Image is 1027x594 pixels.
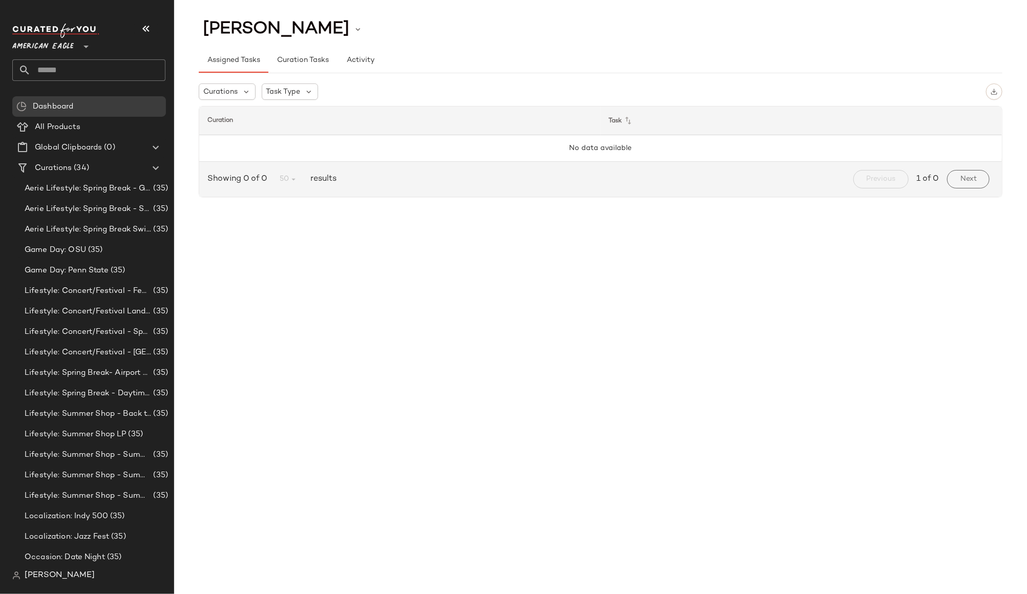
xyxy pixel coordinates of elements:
[207,173,271,185] span: Showing 0 of 0
[151,408,168,420] span: (35)
[151,470,168,481] span: (35)
[151,203,168,215] span: (35)
[266,87,301,97] span: Task Type
[109,265,125,277] span: (35)
[306,173,337,185] span: results
[109,531,126,543] span: (35)
[151,388,168,399] span: (35)
[960,175,977,183] span: Next
[207,56,260,65] span: Assigned Tasks
[12,24,99,38] img: cfy_white_logo.C9jOOHJF.svg
[33,101,73,113] span: Dashboard
[105,551,122,563] span: (35)
[25,244,86,256] span: Game Day: OSU
[25,490,151,502] span: Lifestyle: Summer Shop - Summer Study Sessions
[25,367,151,379] span: Lifestyle: Spring Break- Airport Style
[25,408,151,420] span: Lifestyle: Summer Shop - Back to School Essentials
[151,347,168,358] span: (35)
[25,224,151,236] span: Aerie Lifestyle: Spring Break Swimsuits Landing Page
[35,142,102,154] span: Global Clipboards
[35,121,80,133] span: All Products
[151,224,168,236] span: (35)
[16,101,27,112] img: svg%3e
[346,56,374,65] span: Activity
[151,306,168,317] span: (35)
[601,107,1002,135] th: Task
[917,173,939,185] span: 1 of 0
[72,162,89,174] span: (34)
[12,35,74,53] span: American Eagle
[25,470,151,481] span: Lifestyle: Summer Shop - Summer Internship
[25,326,151,338] span: Lifestyle: Concert/Festival - Sporty
[25,285,151,297] span: Lifestyle: Concert/Festival - Femme
[25,569,95,582] span: [PERSON_NAME]
[12,571,20,580] img: svg%3e
[947,170,990,188] button: Next
[151,183,168,195] span: (35)
[991,88,998,95] img: svg%3e
[151,490,168,502] span: (35)
[25,511,108,522] span: Localization: Indy 500
[151,449,168,461] span: (35)
[102,142,115,154] span: (0)
[25,306,151,317] span: Lifestyle: Concert/Festival Landing Page
[277,56,329,65] span: Curation Tasks
[151,326,168,338] span: (35)
[151,285,168,297] span: (35)
[25,429,127,440] span: Lifestyle: Summer Shop LP
[25,388,151,399] span: Lifestyle: Spring Break - Daytime Casual
[203,19,349,39] span: [PERSON_NAME]
[25,449,151,461] span: Lifestyle: Summer Shop - Summer Abroad
[25,183,151,195] span: Aerie Lifestyle: Spring Break - Girly/Femme
[199,135,1002,162] td: No data available
[25,347,151,358] span: Lifestyle: Concert/Festival - [GEOGRAPHIC_DATA]
[25,203,151,215] span: Aerie Lifestyle: Spring Break - Sporty
[203,87,238,97] span: Curations
[199,107,601,135] th: Curation
[35,162,72,174] span: Curations
[25,551,105,563] span: Occasion: Date Night
[151,367,168,379] span: (35)
[86,244,103,256] span: (35)
[25,531,109,543] span: Localization: Jazz Fest
[25,265,109,277] span: Game Day: Penn State
[127,429,143,440] span: (35)
[108,511,125,522] span: (35)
